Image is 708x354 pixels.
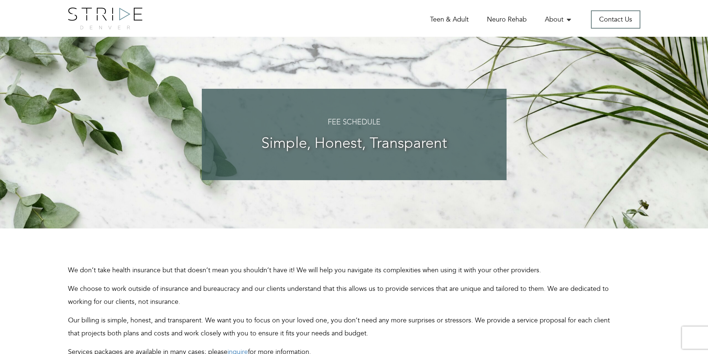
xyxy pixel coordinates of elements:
p: Our billing is simple, honest, and transparent. We want you to focus on your loved one, you don’t... [68,314,614,340]
a: About [545,15,573,24]
h4: Fee Schedule [217,118,492,127]
p: We choose to work outside of insurance and bureaucracy and our clients understand that this allow... [68,282,614,308]
h3: Simple, Honest, Transparent [217,136,492,152]
a: Teen & Adult [430,15,469,24]
a: Neuro Rehab [487,15,527,24]
p: We don’t take health insurance but that doesn’t mean you shouldn’t have it! We will help you navi... [68,264,614,277]
img: logo.png [68,7,142,29]
a: Contact Us [591,10,640,29]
